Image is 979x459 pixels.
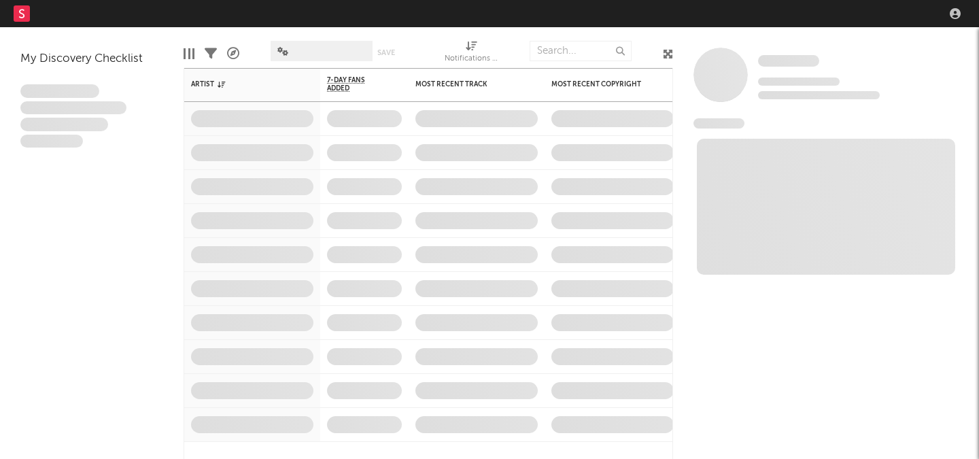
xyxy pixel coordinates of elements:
[20,101,126,115] span: Integer aliquet in purus et
[227,34,239,73] div: A&R Pipeline
[758,55,819,67] span: Some Artist
[758,78,840,86] span: Tracking Since: [DATE]
[445,51,499,67] div: Notifications (Artist)
[20,51,163,67] div: My Discovery Checklist
[205,34,217,73] div: Filters
[20,84,99,98] span: Lorem ipsum dolor
[758,91,880,99] span: 0 fans last week
[693,118,744,129] span: News Feed
[20,135,83,148] span: Aliquam viverra
[530,41,632,61] input: Search...
[20,118,108,131] span: Praesent ac interdum
[327,76,381,92] span: 7-Day Fans Added
[445,34,499,73] div: Notifications (Artist)
[758,54,819,68] a: Some Artist
[184,34,194,73] div: Edit Columns
[551,80,653,88] div: Most Recent Copyright
[191,80,293,88] div: Artist
[377,49,395,56] button: Save
[415,80,517,88] div: Most Recent Track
